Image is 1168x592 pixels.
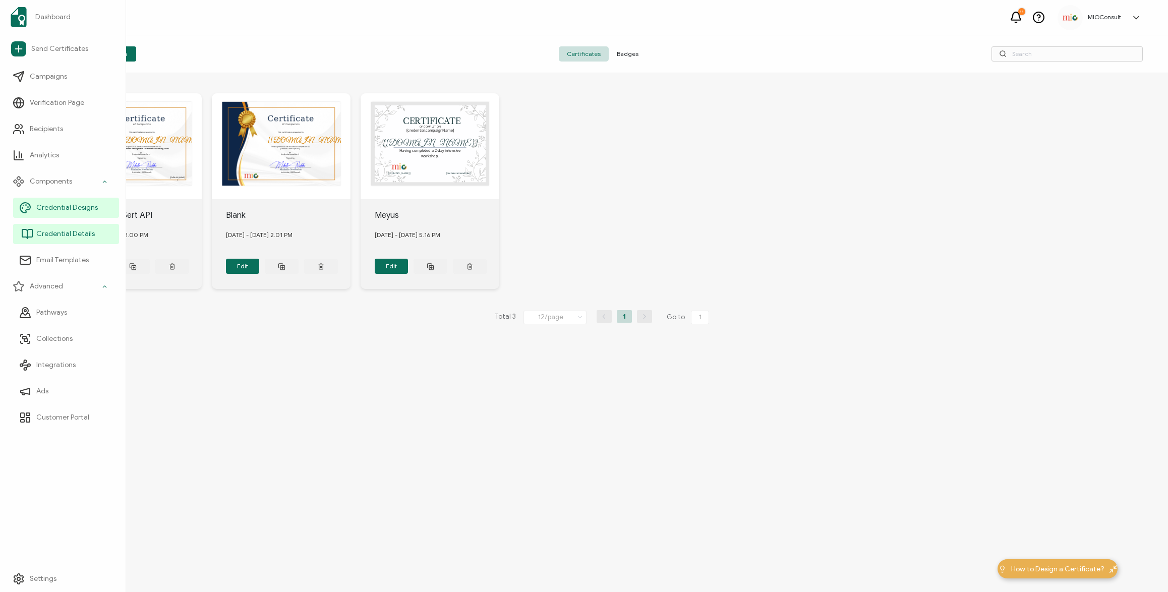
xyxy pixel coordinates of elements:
[30,150,59,160] span: Analytics
[7,569,119,589] a: Settings
[30,124,63,134] span: Recipients
[226,209,351,221] div: Blank
[30,281,63,291] span: Advanced
[13,198,119,218] a: Credential Designs
[13,224,119,244] a: Credential Details
[13,381,119,401] a: Ads
[77,221,202,249] div: [DATE] - [DATE] 12.00 PM
[36,255,89,265] span: Email Templates
[7,119,119,139] a: Recipients
[495,310,516,324] span: Total 3
[7,3,119,31] a: Dashboard
[13,407,119,428] a: Customer Portal
[991,46,1143,62] input: Search
[375,259,408,274] button: Edit
[36,386,48,396] span: Ads
[11,7,27,27] img: sertifier-logomark-colored.svg
[36,360,76,370] span: Integrations
[36,229,95,239] span: Credential Details
[226,221,351,249] div: [DATE] - [DATE] 2.01 PM
[7,67,119,87] a: Campaigns
[30,574,56,584] span: Settings
[36,203,98,213] span: Credential Designs
[36,334,73,344] span: Collections
[7,145,119,165] a: Analytics
[1118,544,1168,592] iframe: Chat Widget
[523,311,587,324] input: Select
[35,12,71,22] span: Dashboard
[375,209,500,221] div: Meyus
[559,46,609,62] span: Certificates
[13,303,119,323] a: Pathways
[609,46,647,62] span: Badges
[1088,14,1121,21] h5: MIOConsult
[13,355,119,375] a: Integrations
[13,250,119,270] a: Email Templates
[667,310,711,324] span: Go to
[1018,8,1025,15] div: 11
[617,310,632,323] li: 1
[30,72,67,82] span: Campaigns
[31,44,88,54] span: Send Certificates
[77,209,202,221] div: MRR4BLD - Sert API
[1063,14,1078,21] img: 4ac82286-227b-4160-bb82-0ea2bd6d2693.png
[1011,564,1104,574] span: How to Design a Certificate?
[1109,565,1117,573] img: minimize-icon.svg
[30,176,72,187] span: Components
[36,412,89,423] span: Customer Portal
[375,221,500,249] div: [DATE] - [DATE] 5.16 PM
[30,98,84,108] span: Verification Page
[13,329,119,349] a: Collections
[226,259,260,274] button: Edit
[36,308,67,318] span: Pathways
[7,37,119,61] a: Send Certificates
[7,93,119,113] a: Verification Page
